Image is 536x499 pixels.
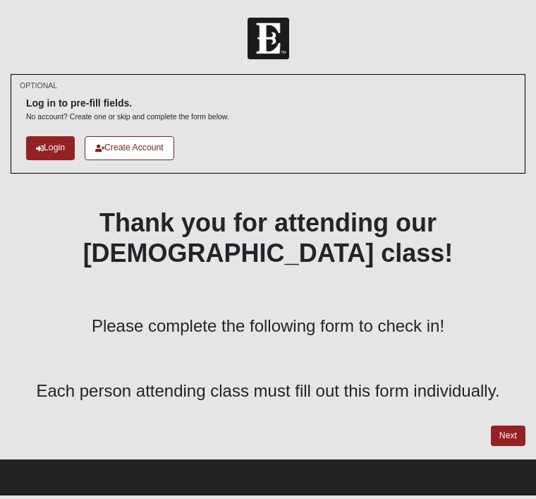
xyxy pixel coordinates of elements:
a: Login [26,136,75,160]
span: Please complete the following form to check in! [92,316,444,335]
a: Create Account [85,136,174,160]
img: Church of Eleven22 Logo [248,18,289,59]
a: Next [491,426,525,446]
small: OPTIONAL [20,80,57,91]
h6: Log in to pre-fill fields. [26,97,229,109]
b: Thank you for attending our [DEMOGRAPHIC_DATA] class! [83,208,453,267]
p: No account? Create one or skip and complete the form below. [26,112,229,122]
span: Each person attending class must fill out this form individually. [36,381,499,400]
